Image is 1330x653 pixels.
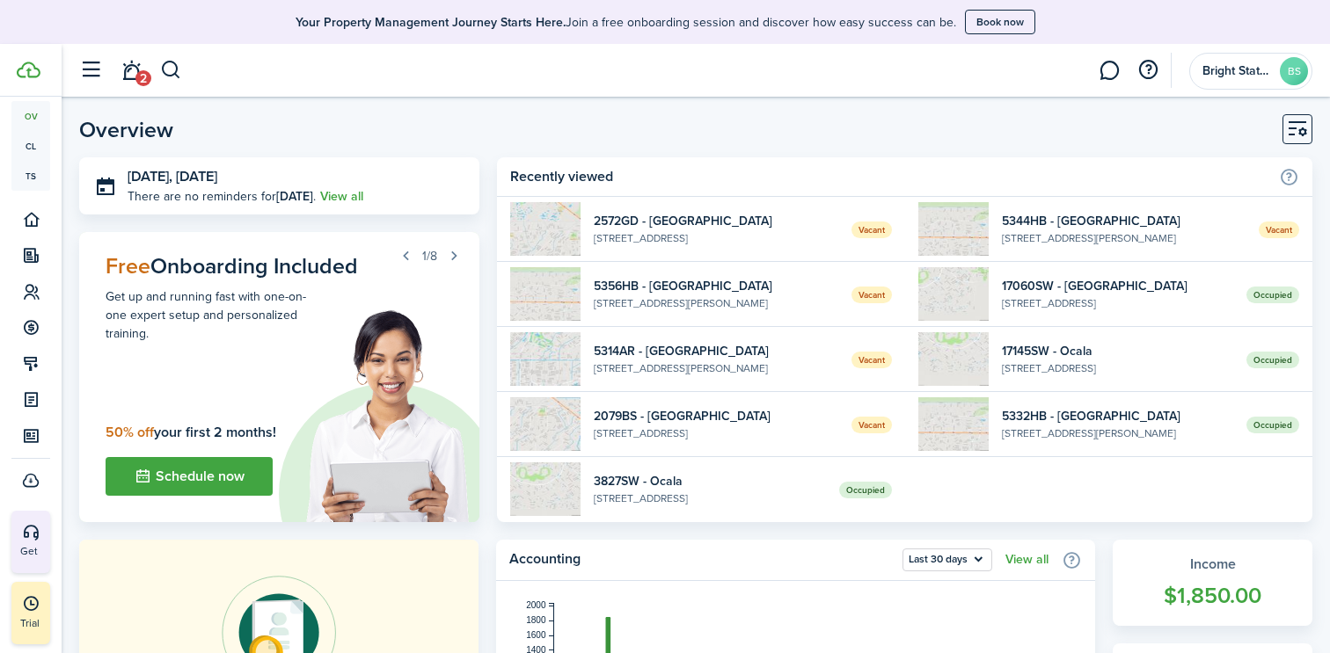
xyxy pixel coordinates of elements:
[1002,295,1233,311] widget-list-item-description: [STREET_ADDRESS]
[160,55,182,85] button: Search
[510,462,581,516] img: 1
[128,166,466,188] h3: [DATE], [DATE]
[79,119,173,141] header-page-title: Overview
[918,332,989,386] img: 1
[594,230,837,246] widget-list-item-description: [STREET_ADDRESS]
[1246,287,1299,303] span: Occupied
[510,202,581,256] img: 1
[1113,540,1312,626] a: Income$1,850.00
[1282,114,1312,144] button: Customise
[254,308,479,522] img: Onboarding schedule assistant
[106,422,276,442] b: your first 2 months!
[422,247,437,265] span: 1/8
[106,457,273,496] button: Schedule now
[128,187,316,206] p: There are no reminders for .
[526,630,546,640] tspan: 1600
[1280,57,1308,85] avatar-text: BS
[135,70,151,86] span: 2
[1133,55,1163,85] button: Open resource center
[11,131,50,161] a: cl
[918,202,989,256] img: 1
[594,212,837,230] widget-list-item-title: 2572GD - [GEOGRAPHIC_DATA]
[20,615,91,631] p: Trial
[106,422,154,442] span: 50% off
[114,48,148,93] a: Notifications
[74,54,107,87] button: Open sidebar
[1130,579,1295,613] widget-stats-count: $1,850.00
[851,352,892,368] span: Vacant
[1130,554,1295,575] widget-stats-title: Income
[594,295,837,311] widget-list-item-description: [STREET_ADDRESS][PERSON_NAME]
[902,548,992,571] button: Last 30 days
[594,472,825,490] widget-list-item-title: 3827SW - Ocala
[106,287,314,343] p: Get up and running fast with one-on-one expert setup and personalized training.
[11,511,50,572] button: Get
[1092,48,1126,93] a: Messaging
[509,548,894,571] home-widget-title: Accounting
[526,615,546,625] tspan: 1800
[510,397,581,451] img: 1
[1246,352,1299,368] span: Occupied
[393,243,418,268] button: Prev step
[510,166,1270,187] home-widget-title: Recently viewed
[296,13,566,32] b: Your Property Management Journey Starts Here.
[1002,212,1246,230] widget-list-item-title: 5344HB - [GEOGRAPHIC_DATA]
[918,397,989,451] img: 1
[510,267,581,321] img: 1
[526,600,546,610] tspan: 2000
[1002,407,1233,425] widget-list-item-title: 5332HB - [GEOGRAPHIC_DATA]
[11,582,50,644] a: Trial
[510,332,581,386] img: 1
[594,342,837,360] widget-list-item-title: 5314AR - [GEOGRAPHIC_DATA]
[1002,342,1233,360] widget-list-item-title: 17145SW - Ocala
[20,544,128,559] p: Get
[1246,417,1299,433] span: Occupied
[1259,221,1299,238] span: Vacant
[1005,553,1049,567] a: View all
[1202,65,1273,77] span: Bright State Realty Solution
[276,187,313,206] b: [DATE]
[11,161,50,191] a: ts
[1002,425,1233,441] widget-list-item-description: [STREET_ADDRESS][PERSON_NAME]
[839,482,892,498] span: Occupied
[594,407,837,425] widget-list-item-title: 2079BS - [GEOGRAPHIC_DATA]
[1002,360,1233,376] widget-list-item-description: [STREET_ADDRESS]
[1002,230,1246,246] widget-list-item-description: [STREET_ADDRESS][PERSON_NAME]
[1002,277,1233,295] widget-list-item-title: 17060SW - [GEOGRAPHIC_DATA]
[17,62,40,78] img: TenantCloud
[902,548,992,571] button: Open menu
[320,187,363,206] a: View all
[594,360,837,376] widget-list-item-description: [STREET_ADDRESS][PERSON_NAME]
[851,221,892,238] span: Vacant
[851,417,892,433] span: Vacant
[594,425,837,441] widget-list-item-description: [STREET_ADDRESS]
[594,277,837,295] widget-list-item-title: 5356HB - [GEOGRAPHIC_DATA]
[918,267,989,321] img: 1
[851,287,892,303] span: Vacant
[11,101,50,131] a: ov
[594,490,825,506] widget-list-item-description: [STREET_ADDRESS]
[965,10,1035,34] button: Book now
[296,13,956,32] p: Join a free onboarding session and discover how easy success can be.
[442,243,466,268] button: Next step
